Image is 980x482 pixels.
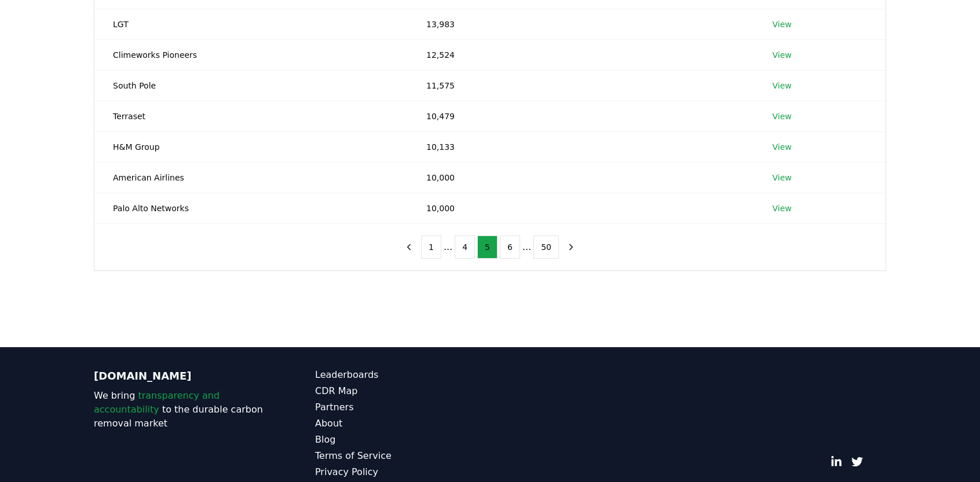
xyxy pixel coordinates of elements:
[94,389,269,431] p: We bring to the durable carbon removal market
[772,80,791,91] a: View
[831,456,842,468] a: LinkedIn
[315,368,490,382] a: Leaderboards
[315,465,490,479] a: Privacy Policy
[421,236,441,259] button: 1
[408,39,754,70] td: 12,524
[772,141,791,153] a: View
[315,417,490,431] a: About
[772,19,791,30] a: View
[399,236,419,259] button: previous page
[94,390,220,415] span: transparency and accountability
[444,240,452,254] li: ...
[315,384,490,398] a: CDR Map
[851,456,863,468] a: Twitter
[94,162,408,193] td: American Airlines
[408,193,754,223] td: 10,000
[772,111,791,122] a: View
[408,131,754,162] td: 10,133
[94,70,408,101] td: South Pole
[315,449,490,463] a: Terms of Service
[772,49,791,61] a: View
[94,9,408,39] td: LGT
[94,101,408,131] td: Terraset
[94,131,408,162] td: H&M Group
[772,203,791,214] a: View
[772,172,791,183] a: View
[477,236,498,259] button: 5
[408,162,754,193] td: 10,000
[94,193,408,223] td: Palo Alto Networks
[315,400,490,414] a: Partners
[455,236,475,259] button: 4
[408,101,754,131] td: 10,479
[315,433,490,447] a: Blog
[533,236,559,259] button: 50
[522,240,531,254] li: ...
[408,9,754,39] td: 13,983
[500,236,520,259] button: 6
[94,39,408,70] td: Climeworks Pioneers
[408,70,754,101] td: 11,575
[94,368,269,384] p: [DOMAIN_NAME]
[561,236,581,259] button: next page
